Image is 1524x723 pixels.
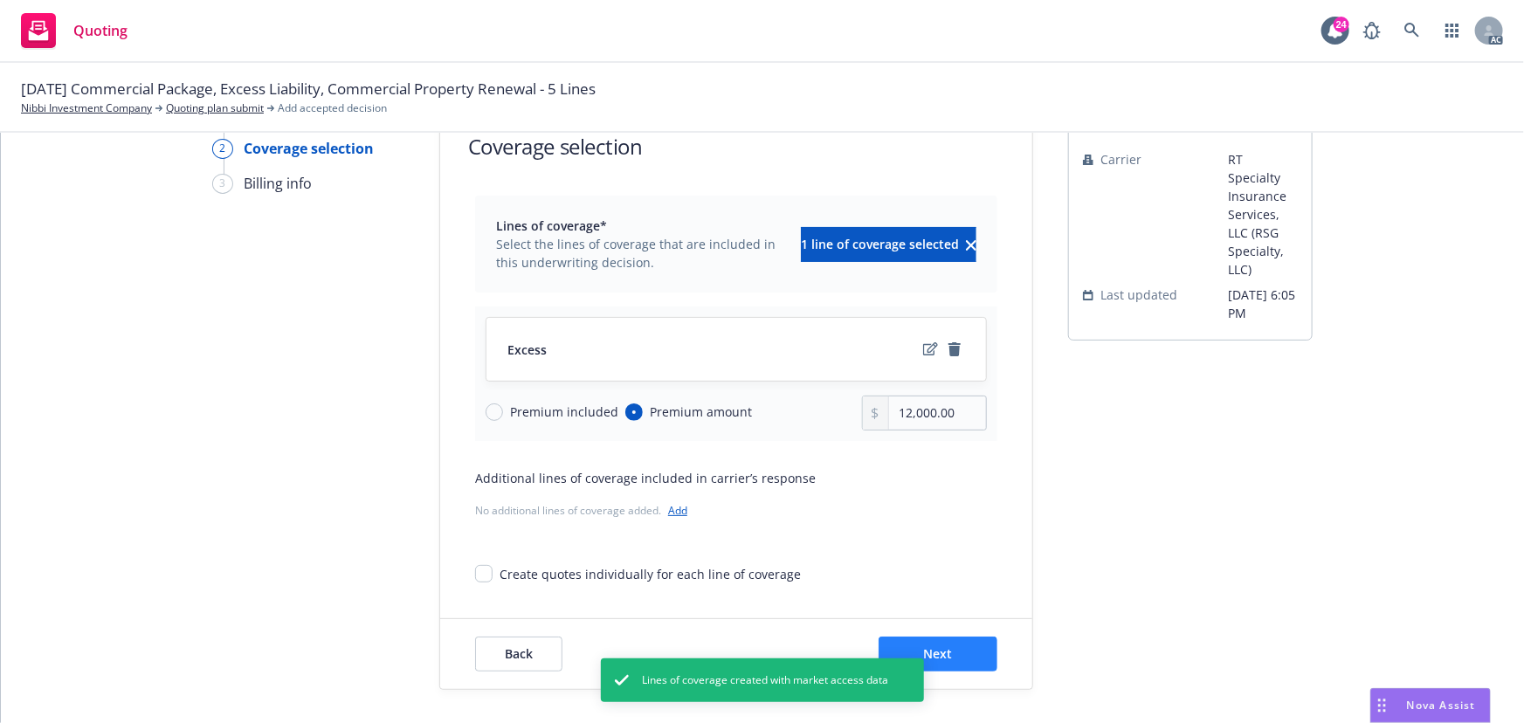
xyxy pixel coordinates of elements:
[889,396,986,430] input: 0.00
[475,501,997,520] div: No additional lines of coverage added.
[1100,150,1141,169] span: Carrier
[650,403,752,421] span: Premium amount
[920,339,941,360] a: edit
[21,100,152,116] a: Nibbi Investment Company
[801,236,959,252] span: 1 line of coverage selected
[1371,689,1393,722] div: Drag to move
[496,217,790,235] span: Lines of coverage*
[244,138,374,159] div: Coverage selection
[1334,17,1349,32] div: 24
[801,227,976,262] button: 1 line of coverage selectedclear selection
[879,637,997,671] button: Next
[212,174,233,194] div: 3
[1407,698,1476,713] span: Nova Assist
[14,6,134,55] a: Quoting
[278,100,387,116] span: Add accepted decision
[475,637,562,671] button: Back
[924,645,953,662] span: Next
[244,173,312,194] div: Billing info
[212,139,233,159] div: 2
[505,645,533,662] span: Back
[1355,13,1390,48] a: Report a Bug
[496,235,790,272] span: Select the lines of coverage that are included in this underwriting decision.
[643,672,889,688] span: Lines of coverage created with market access data
[1228,150,1298,279] span: RT Specialty Insurance Services, LLC (RSG Specialty, LLC)
[668,503,687,518] a: Add
[468,132,642,161] h1: Coverage selection
[966,240,976,251] svg: clear selection
[510,403,618,421] span: Premium included
[500,565,801,583] div: Create quotes individually for each line of coverage
[625,403,643,421] input: Premium amount
[1100,286,1177,304] span: Last updated
[944,339,965,360] a: remove
[1228,286,1298,322] span: [DATE] 6:05 PM
[475,469,997,487] div: Additional lines of coverage included in carrier’s response
[1435,13,1470,48] a: Switch app
[1370,688,1491,723] button: Nova Assist
[486,403,503,421] input: Premium included
[507,341,547,359] span: Excess
[73,24,128,38] span: Quoting
[21,78,596,100] span: [DATE] Commercial Package, Excess Liability, Commercial Property Renewal - 5 Lines
[1395,13,1430,48] a: Search
[166,100,264,116] a: Quoting plan submit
